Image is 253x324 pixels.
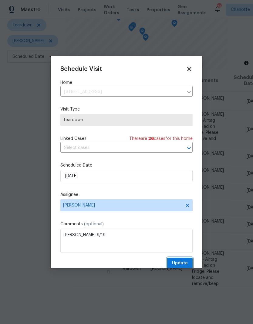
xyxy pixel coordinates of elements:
span: [PERSON_NAME] [63,203,182,208]
span: Linked Cases [60,136,86,142]
input: Enter in an address [60,87,184,97]
label: Comments [60,221,193,227]
span: (optional) [84,222,104,226]
label: Visit Type [60,106,193,112]
span: 26 [148,137,154,141]
button: Open [185,144,193,152]
span: Schedule Visit [60,66,102,72]
input: M/D/YYYY [60,170,193,182]
label: Home [60,80,193,86]
label: Scheduled Date [60,162,193,168]
span: Update [172,260,188,267]
button: Update [167,258,193,269]
input: Select cases [60,143,176,153]
span: Close [186,66,193,72]
textarea: [PERSON_NAME] 9/19 [60,229,193,253]
label: Assignee [60,192,193,198]
span: Teardown [63,117,190,123]
span: There are case s for this home [129,136,193,142]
